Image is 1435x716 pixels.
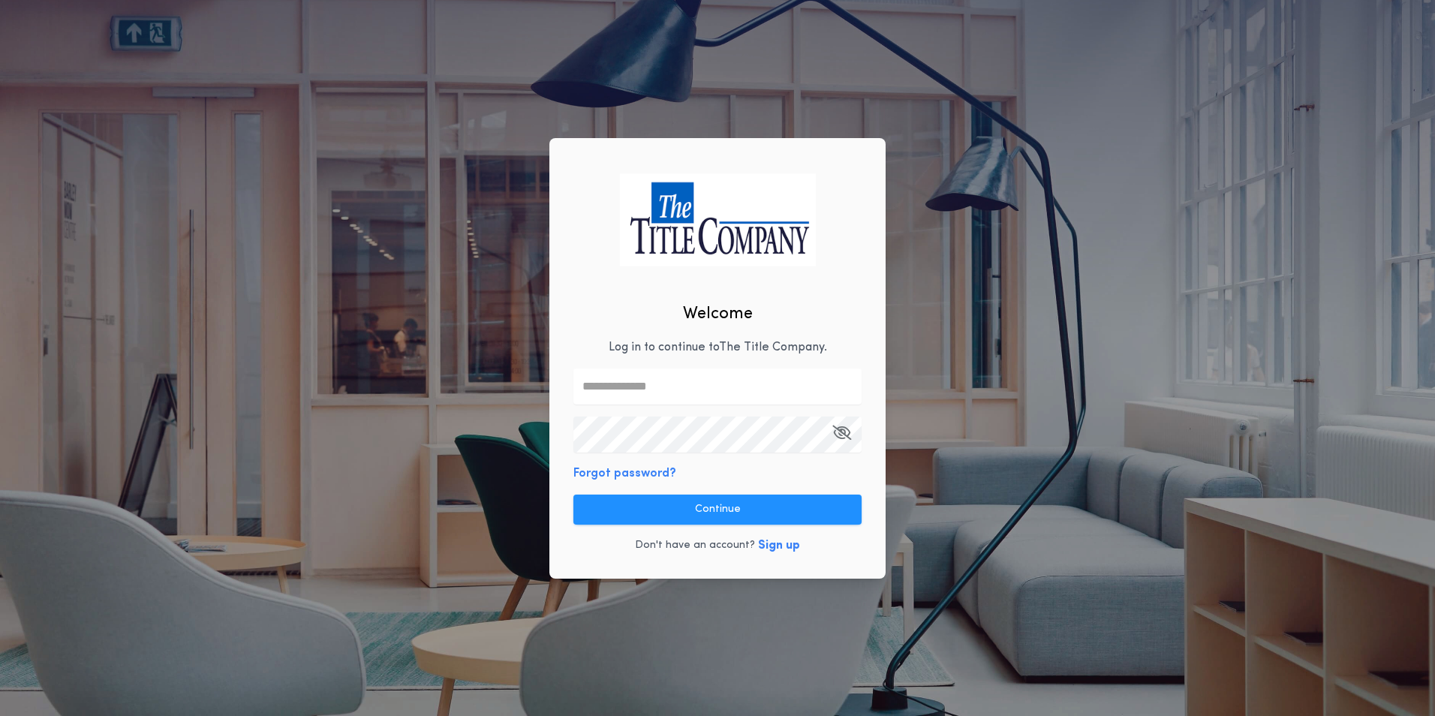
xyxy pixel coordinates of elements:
[635,538,755,553] p: Don't have an account?
[609,338,827,356] p: Log in to continue to The Title Company .
[619,173,816,266] img: logo
[758,537,800,555] button: Sign up
[573,465,676,483] button: Forgot password?
[683,302,753,326] h2: Welcome
[573,495,862,525] button: Continue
